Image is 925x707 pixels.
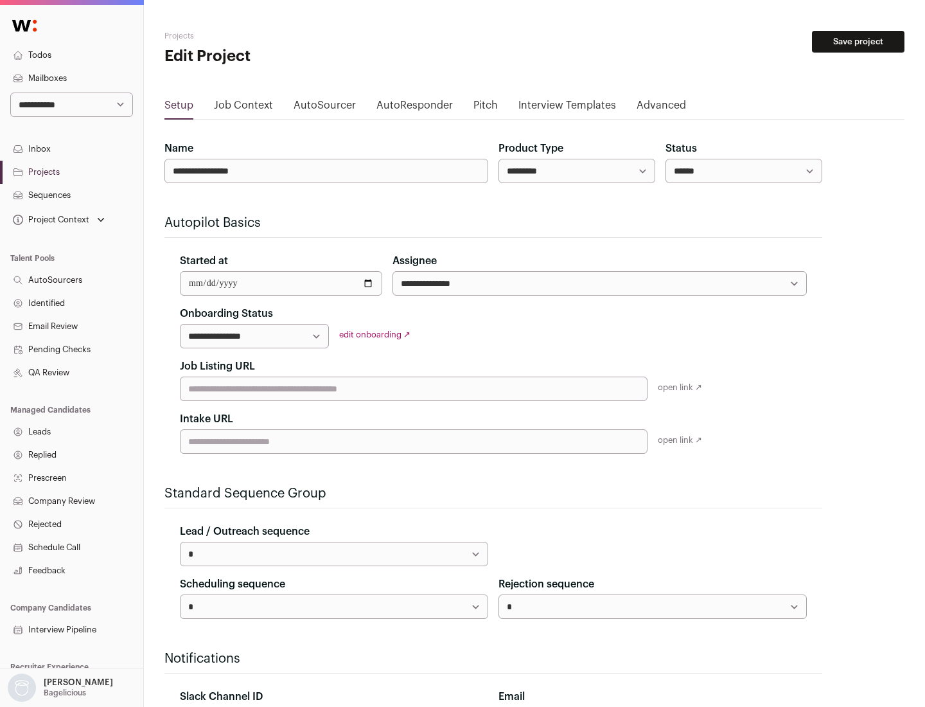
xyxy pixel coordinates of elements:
[5,13,44,39] img: Wellfound
[812,31,904,53] button: Save project
[180,577,285,592] label: Scheduling sequence
[180,253,228,269] label: Started at
[392,253,437,269] label: Assignee
[180,306,273,321] label: Onboarding Status
[376,98,453,118] a: AutoResponder
[498,141,563,156] label: Product Type
[180,689,263,704] label: Slack Channel ID
[44,677,113,688] p: [PERSON_NAME]
[164,98,193,118] a: Setup
[10,215,89,225] div: Project Context
[164,214,822,232] h2: Autopilot Basics
[164,46,411,67] h1: Edit Project
[164,650,822,668] h2: Notifications
[180,524,310,539] label: Lead / Outreach sequence
[214,98,273,118] a: Job Context
[180,411,233,427] label: Intake URL
[339,330,410,339] a: edit onboarding ↗
[8,674,36,702] img: nopic.png
[5,674,116,702] button: Open dropdown
[498,689,807,704] div: Email
[294,98,356,118] a: AutoSourcer
[518,98,616,118] a: Interview Templates
[637,98,686,118] a: Advanced
[10,211,107,229] button: Open dropdown
[164,31,411,41] h2: Projects
[164,141,193,156] label: Name
[44,688,86,698] p: Bagelicious
[665,141,697,156] label: Status
[498,577,594,592] label: Rejection sequence
[180,359,255,374] label: Job Listing URL
[473,98,498,118] a: Pitch
[164,485,822,503] h2: Standard Sequence Group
